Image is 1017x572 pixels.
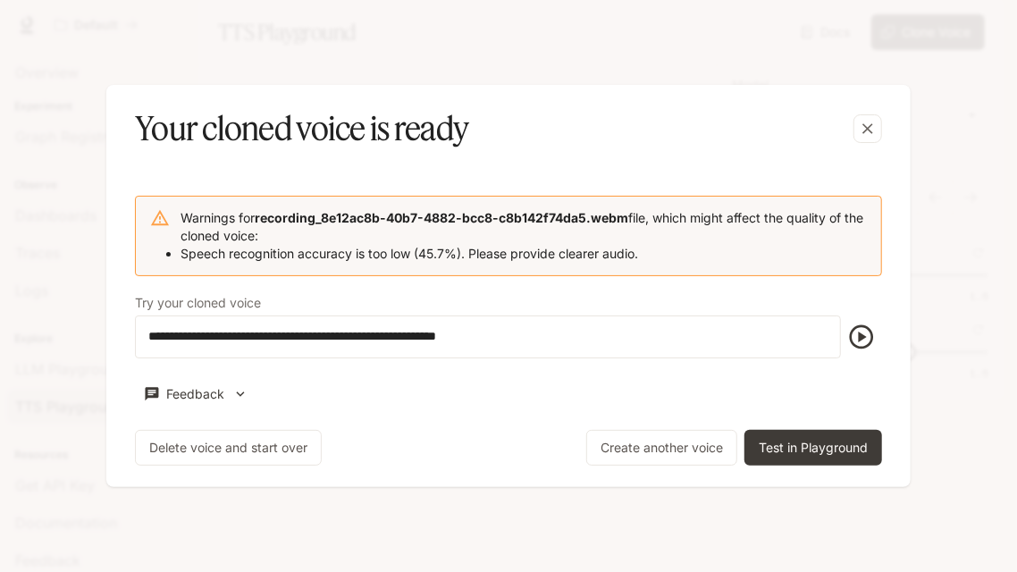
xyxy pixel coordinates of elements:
h5: Your cloned voice is ready [135,106,468,151]
button: Feedback [135,380,256,409]
li: Speech recognition accuracy is too low (45.7%). Please provide clearer audio. [181,245,867,263]
div: Warnings for file, which might affect the quality of the cloned voice: [181,202,867,270]
button: Test in Playground [744,430,882,466]
p: Try your cloned voice [135,297,261,309]
button: Delete voice and start over [135,430,322,466]
b: recording_8e12ac8b-40b7-4882-bcc8-c8b142f74da5.webm [255,210,628,225]
button: Create another voice [586,430,737,466]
